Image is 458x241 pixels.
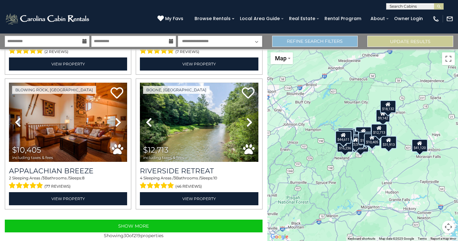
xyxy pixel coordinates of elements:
img: mail-regular-white.png [446,15,453,22]
a: Owner Login [391,14,426,24]
div: $18,092 [335,132,351,144]
a: Boone, [GEOGRAPHIC_DATA] [143,86,210,94]
a: View Property [9,57,127,71]
div: Sleeping Areas / Bathrooms / Sleeps: [140,175,258,191]
a: About [367,14,388,24]
div: $25,564 [353,139,369,152]
div: Sleeping Areas / Bathrooms / Sleeps: [9,175,127,191]
div: $16,236 [337,139,353,152]
a: Report a map error [431,237,456,240]
span: (7 reviews) [175,48,199,56]
button: Keyboard shortcuts [348,237,375,241]
span: (2 reviews) [44,48,68,56]
img: thumbnail_163264799.jpeg [140,83,258,162]
img: phone-regular-white.png [432,15,439,22]
div: $10,851 [358,132,374,144]
a: View Property [140,57,258,71]
button: Show More [5,220,263,232]
div: $23,510 [348,135,364,148]
span: $12,713 [143,145,169,154]
span: 30 [124,233,129,238]
div: $31,913 [381,136,397,149]
div: $22,257 [338,128,354,140]
a: Riverside Retreat [140,167,258,175]
div: $46,142 [355,127,371,139]
a: Open this area in Google Maps (opens a new window) [269,233,290,241]
a: Terms (opens in new tab) [418,237,427,240]
div: $41,120 [412,139,428,152]
span: including taxes & fees [12,155,53,160]
div: $44,611 [336,131,352,143]
div: $10,405 [364,133,380,146]
img: thumbnail_163265492.jpeg [9,83,127,162]
span: 8 [82,176,85,180]
button: Change map style [271,52,293,64]
div: $9,142 [376,109,390,122]
div: $17,384 [338,129,354,142]
a: Browse Rentals [191,14,234,24]
span: My Favs [165,15,183,22]
span: (46 reviews) [175,182,202,191]
span: (77 reviews) [44,182,71,191]
div: $12,713 [371,124,387,136]
span: 10 [213,176,217,180]
a: Add to favorites [111,87,123,100]
a: Local Area Guide [237,14,283,24]
span: $10,405 [12,145,41,154]
div: $32,478 [349,134,365,147]
a: Blowing Rock, [GEOGRAPHIC_DATA] [12,86,96,94]
a: My Favs [157,15,185,22]
div: $18,132 [380,100,396,113]
a: View Property [140,192,258,205]
p: Showing of properties [5,232,263,239]
button: Toggle fullscreen view [442,52,455,65]
span: 3 [174,176,176,180]
span: 3 [42,176,45,180]
a: Real Estate [286,14,318,24]
a: Refine Search Filters [272,36,358,47]
a: Rental Program [321,14,364,24]
span: Map data ©2025 Google [379,237,414,240]
img: Google [269,233,290,241]
span: Map [275,55,286,62]
img: White-1-2.png [5,12,91,25]
span: 4 [140,176,142,180]
span: including taxes & fees [143,155,184,160]
button: Update Results [367,36,453,47]
a: View Property [9,192,127,205]
span: 2 [9,176,11,180]
button: Map camera controls [442,221,455,233]
span: 219 [134,233,141,238]
a: Appalachian Breeze [9,167,127,175]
